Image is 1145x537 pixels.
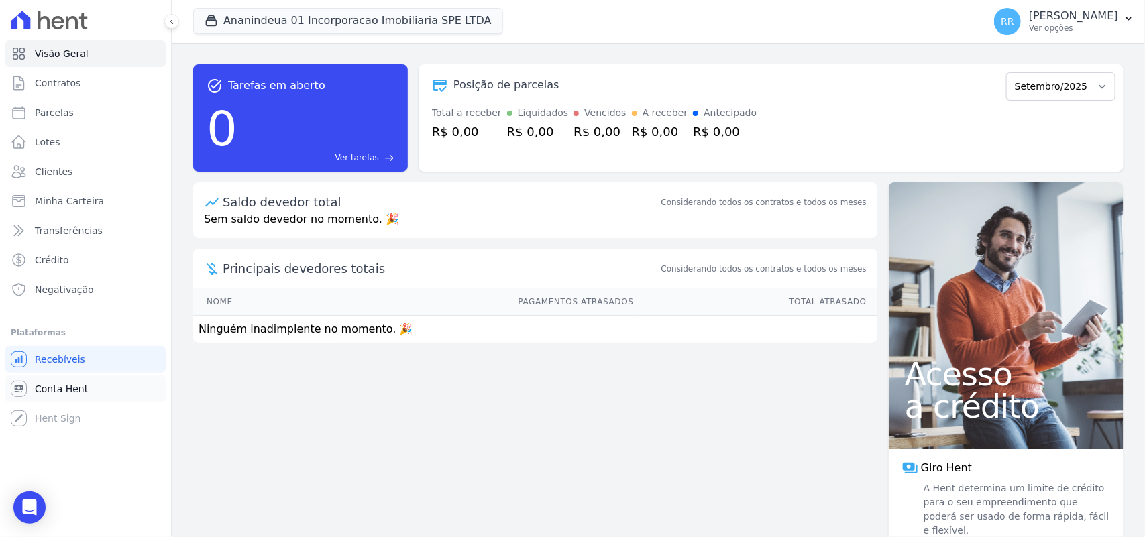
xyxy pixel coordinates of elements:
[207,94,237,164] div: 0
[35,106,74,119] span: Parcelas
[518,106,569,120] div: Liquidados
[704,106,757,120] div: Antecipado
[193,316,877,343] td: Ninguém inadimplente no momento. 🎉
[223,259,659,278] span: Principais devedores totais
[35,382,88,396] span: Conta Hent
[5,99,166,126] a: Parcelas
[1001,17,1014,26] span: RR
[905,358,1107,390] span: Acesso
[921,460,972,476] span: Giro Hent
[507,123,569,141] div: R$ 0,00
[35,283,94,296] span: Negativação
[5,70,166,97] a: Contratos
[1029,9,1118,23] p: [PERSON_NAME]
[35,76,80,90] span: Contratos
[193,8,503,34] button: Ananindeua 01 Incorporacao Imobiliaria SPE LTDA
[584,106,626,120] div: Vencidos
[35,224,103,237] span: Transferências
[5,247,166,274] a: Crédito
[5,158,166,185] a: Clientes
[11,324,160,341] div: Plataformas
[243,152,394,164] a: Ver tarefas east
[983,3,1145,40] button: RR [PERSON_NAME] Ver opções
[335,152,379,164] span: Ver tarefas
[13,491,46,524] div: Open Intercom Messenger
[193,211,877,238] p: Sem saldo devedor no momento. 🎉
[905,390,1107,422] span: a crédito
[5,40,166,67] a: Visão Geral
[5,346,166,373] a: Recebíveis
[35,253,69,267] span: Crédito
[661,196,867,208] div: Considerando todos os contratos e todos os meses
[632,123,688,141] div: R$ 0,00
[453,77,559,93] div: Posição de parcelas
[35,194,104,208] span: Minha Carteira
[5,217,166,244] a: Transferências
[5,188,166,215] a: Minha Carteira
[5,375,166,402] a: Conta Hent
[35,47,89,60] span: Visão Geral
[35,135,60,149] span: Lotes
[5,129,166,156] a: Lotes
[193,288,315,316] th: Nome
[661,263,867,275] span: Considerando todos os contratos e todos os meses
[432,123,502,141] div: R$ 0,00
[635,288,877,316] th: Total Atrasado
[574,123,626,141] div: R$ 0,00
[207,78,223,94] span: task_alt
[315,288,634,316] th: Pagamentos Atrasados
[5,276,166,303] a: Negativação
[228,78,325,94] span: Tarefas em aberto
[432,106,502,120] div: Total a receber
[223,193,659,211] div: Saldo devedor total
[643,106,688,120] div: A receber
[35,353,85,366] span: Recebíveis
[35,165,72,178] span: Clientes
[384,153,394,163] span: east
[693,123,757,141] div: R$ 0,00
[1029,23,1118,34] p: Ver opções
